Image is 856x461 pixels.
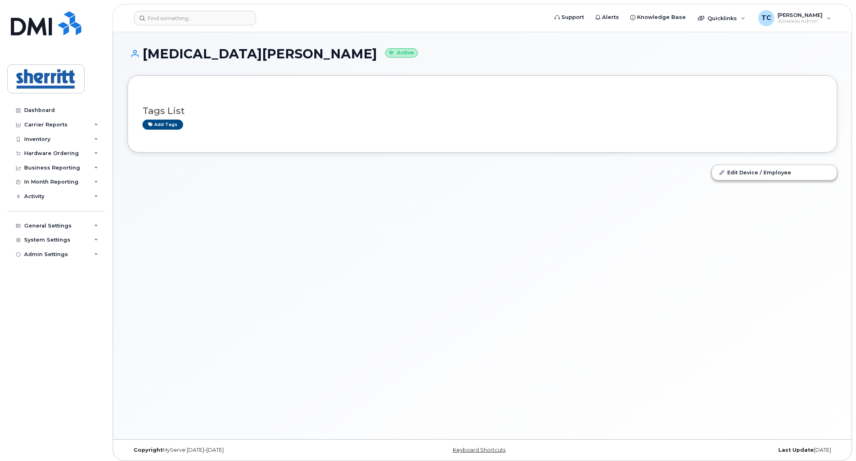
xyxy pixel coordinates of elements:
[600,447,837,453] div: [DATE]
[134,447,163,453] strong: Copyright
[142,106,822,116] h3: Tags List
[142,120,183,130] a: Add tags
[453,447,505,453] a: Keyboard Shortcuts
[128,47,837,61] h1: [MEDICAL_DATA][PERSON_NAME]
[778,447,814,453] strong: Last Update
[128,447,364,453] div: MyServe [DATE]–[DATE]
[385,48,418,58] small: Active
[712,165,837,180] a: Edit Device / Employee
